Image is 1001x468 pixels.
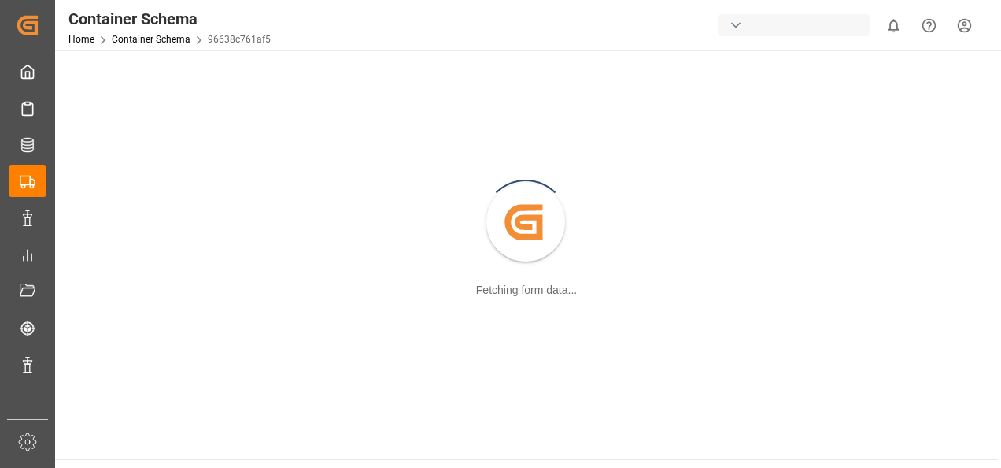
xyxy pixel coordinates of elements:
[112,34,190,45] a: Container Schema
[68,7,271,31] div: Container Schema
[68,34,94,45] a: Home
[476,282,577,299] div: Fetching form data...
[911,8,947,43] button: Help Center
[876,8,911,43] button: show 0 new notifications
